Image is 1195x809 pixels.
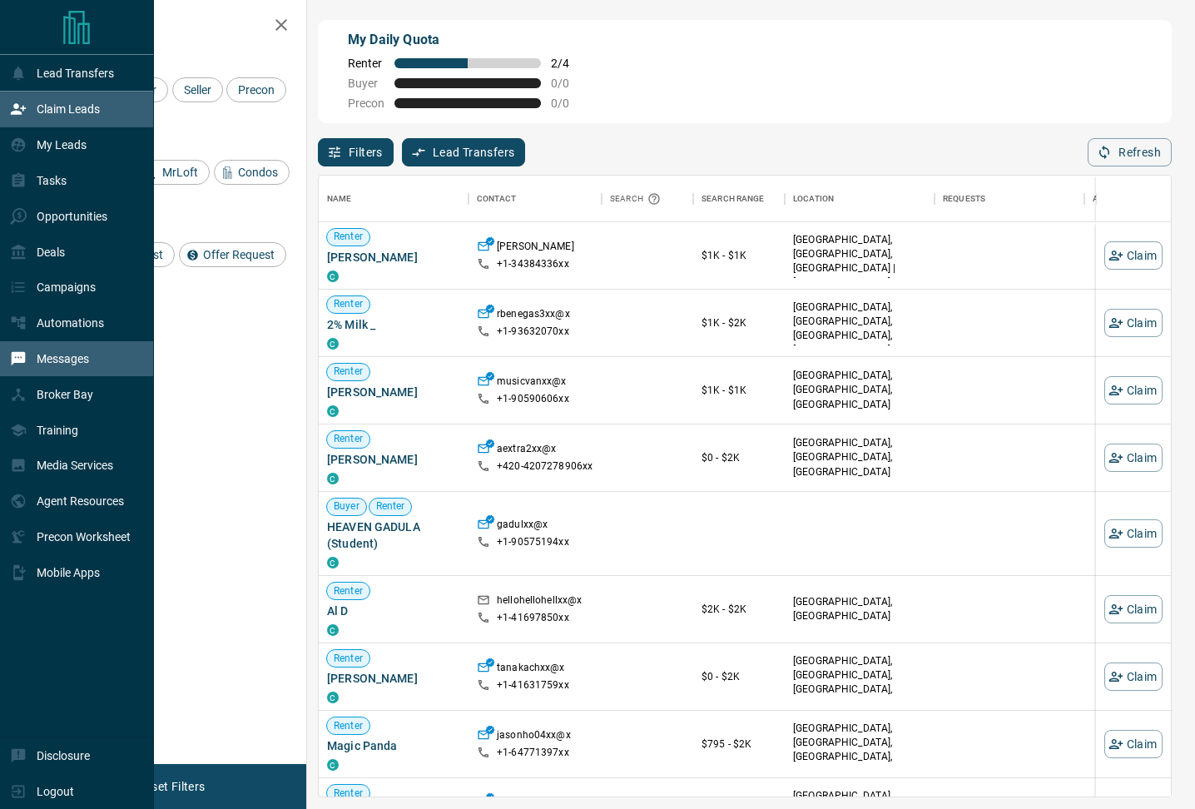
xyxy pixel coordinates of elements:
button: Claim [1104,663,1163,691]
span: Renter [369,499,412,514]
span: 0 / 0 [551,77,588,90]
span: Renter [327,719,369,733]
span: Buyer [348,77,384,90]
h2: Filters [53,17,290,37]
p: $2K - $2K [702,602,776,617]
div: Seller [172,77,223,102]
span: Condos [232,166,284,179]
p: [GEOGRAPHIC_DATA], [GEOGRAPHIC_DATA], [GEOGRAPHIC_DATA] | [GEOGRAPHIC_DATA] [793,233,926,290]
p: My Daily Quota [348,30,588,50]
p: +1- 90590606xx [497,392,569,406]
button: Reset Filters [126,772,216,801]
p: $0 - $2K [702,669,776,684]
div: Name [319,176,469,222]
div: Location [785,176,935,222]
span: HEAVEN GADULA (Student) [327,519,460,552]
div: Name [327,176,352,222]
span: Renter [327,297,369,311]
p: aextra2xx@x [497,442,556,459]
p: rbenegas3xx@x [497,307,570,325]
span: Precon [232,83,280,97]
span: [PERSON_NAME] [327,670,460,687]
p: +1- 41697850xx [497,611,569,625]
div: Search Range [702,176,765,222]
div: condos.ca [327,338,339,350]
div: Requests [935,176,1084,222]
p: $0 - $2K [702,450,776,465]
div: Contact [469,176,602,222]
span: Renter [327,584,369,598]
p: $1K - $1K [702,383,776,398]
div: Search Range [693,176,785,222]
div: MrLoft [138,160,210,185]
p: +1- 34384336xx [497,257,569,271]
span: Offer Request [197,248,280,261]
span: Magic Panda [327,737,460,754]
span: Al D [327,603,460,619]
span: 2% Milk _ [327,316,460,333]
div: condos.ca [327,759,339,771]
p: [GEOGRAPHIC_DATA], [GEOGRAPHIC_DATA], [GEOGRAPHIC_DATA] [793,369,926,411]
p: [GEOGRAPHIC_DATA], [GEOGRAPHIC_DATA] [793,595,926,623]
p: [GEOGRAPHIC_DATA], [GEOGRAPHIC_DATA], [GEOGRAPHIC_DATA] [793,436,926,479]
span: Renter [327,787,369,801]
span: Precon [348,97,384,110]
p: [PERSON_NAME] [497,240,574,257]
div: condos.ca [327,624,339,636]
button: Claim [1104,241,1163,270]
div: condos.ca [327,692,339,703]
div: Condos [214,160,290,185]
button: Claim [1104,595,1163,623]
p: musicvanxx@x [497,375,567,392]
span: Seller [178,83,217,97]
button: Claim [1104,309,1163,337]
span: Buyer [327,499,366,514]
span: Renter [348,57,384,70]
span: Renter [327,365,369,379]
button: Claim [1104,376,1163,404]
p: +420- 4207278906xx [497,459,593,474]
p: $1K - $1K [702,248,776,263]
p: [GEOGRAPHIC_DATA], [GEOGRAPHIC_DATA], [GEOGRAPHIC_DATA], [GEOGRAPHIC_DATA] [793,654,926,712]
span: [PERSON_NAME] [327,384,460,400]
button: Claim [1104,730,1163,758]
p: gadulxx@x [497,518,548,535]
p: $1K - $2K [702,315,776,330]
p: tanakachxx@x [497,661,565,678]
span: Renter [327,230,369,244]
span: 2 / 4 [551,57,588,70]
span: [PERSON_NAME] [327,451,460,468]
span: [PERSON_NAME] [327,249,460,266]
p: [GEOGRAPHIC_DATA], [GEOGRAPHIC_DATA], [GEOGRAPHIC_DATA], [GEOGRAPHIC_DATA] [793,722,926,779]
p: jasonho04xx@x [497,728,571,746]
div: Location [793,176,834,222]
button: Claim [1104,444,1163,472]
span: Renter [327,652,369,666]
button: Claim [1104,519,1163,548]
div: Precon [226,77,286,102]
p: $795 - $2K [702,737,776,752]
p: Midtown | Central, East York [793,300,926,358]
div: Contact [477,176,516,222]
span: 0 / 0 [551,97,588,110]
p: hellohellohellxx@x [497,593,582,611]
div: condos.ca [327,270,339,282]
span: Renter [327,432,369,446]
p: +1- 90575194xx [497,535,569,549]
div: Search [610,176,665,222]
div: condos.ca [327,473,339,484]
div: Offer Request [179,242,286,267]
button: Refresh [1088,138,1172,166]
p: +1- 64771397xx [497,746,569,760]
button: Filters [318,138,394,166]
button: Lead Transfers [402,138,526,166]
div: condos.ca [327,405,339,417]
span: MrLoft [156,166,204,179]
p: +1- 93632070xx [497,325,569,339]
div: condos.ca [327,557,339,568]
div: Requests [943,176,985,222]
p: +1- 41631759xx [497,678,569,692]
